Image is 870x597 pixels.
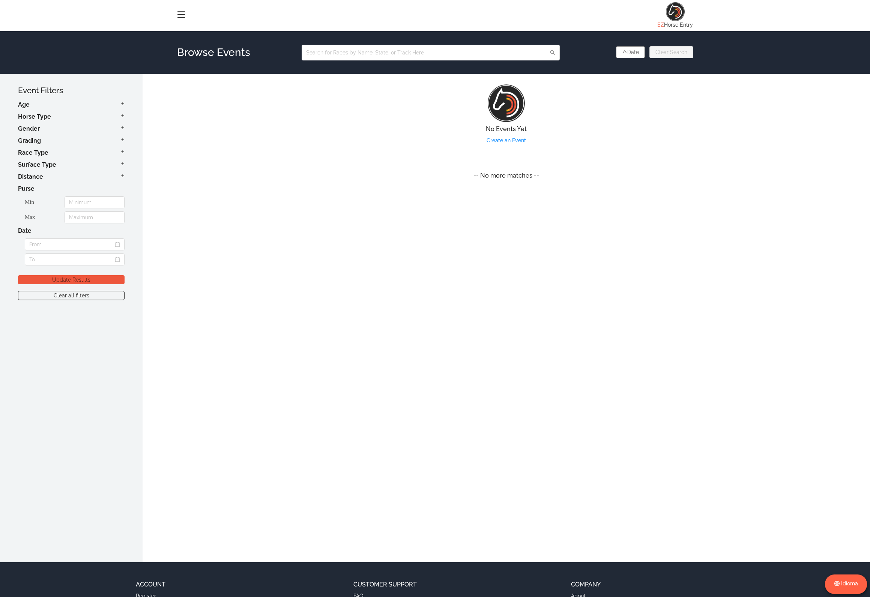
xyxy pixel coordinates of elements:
h4: Purse [18,184,125,193]
i: icon: plus [121,148,125,154]
img: ez horse logo [666,2,685,21]
h5: Customer Support [353,580,517,589]
i: icon: plus [121,100,125,106]
h5: Company [571,580,734,589]
span: EZ [657,22,664,28]
input: Maximum [65,211,125,223]
button: Clear Search [649,46,693,58]
button: icon: upDate [616,46,645,58]
h2: Event Filters [18,84,125,96]
p: Horse Entry [653,21,698,29]
h4: Distance [18,172,125,181]
i: icon: menu [177,11,185,19]
h4: Grading [18,136,125,145]
input: From [25,238,125,250]
i: icon: plus [121,112,125,118]
h4: Surface Type [18,160,125,169]
i: icon: global [834,581,840,586]
h4: Horse Type [18,112,125,121]
h4: Gender [18,124,125,133]
input: To [25,253,125,265]
i: icon: plus [121,172,125,178]
i: icon: plus [121,124,125,130]
h1: Browse Events [177,45,250,60]
h4: Idioma [830,580,862,588]
input: Search for Races by Name, State, or Track Here [302,45,560,60]
button: Clear all filters [18,291,125,300]
button: Update Results [18,275,125,284]
i: icon: plus [121,136,125,142]
i: icon: calendar [115,257,120,262]
label: Max [18,211,35,223]
img: empty [488,84,525,122]
i: icon: search [550,50,555,55]
a: Create an Event [487,137,526,143]
h3: -- No more matches -- [244,171,769,181]
label: Min [18,196,34,208]
a: ez horse logoEZHorse Entry [653,2,698,29]
h4: Race Type [18,148,125,157]
input: Minimum [65,196,125,208]
i: icon: plus [121,160,125,166]
i: icon: calendar [115,242,120,247]
h4: Age [18,100,125,109]
h3: No Events Yet [481,125,532,133]
h4: Date [18,226,125,235]
h5: Account [136,580,299,589]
